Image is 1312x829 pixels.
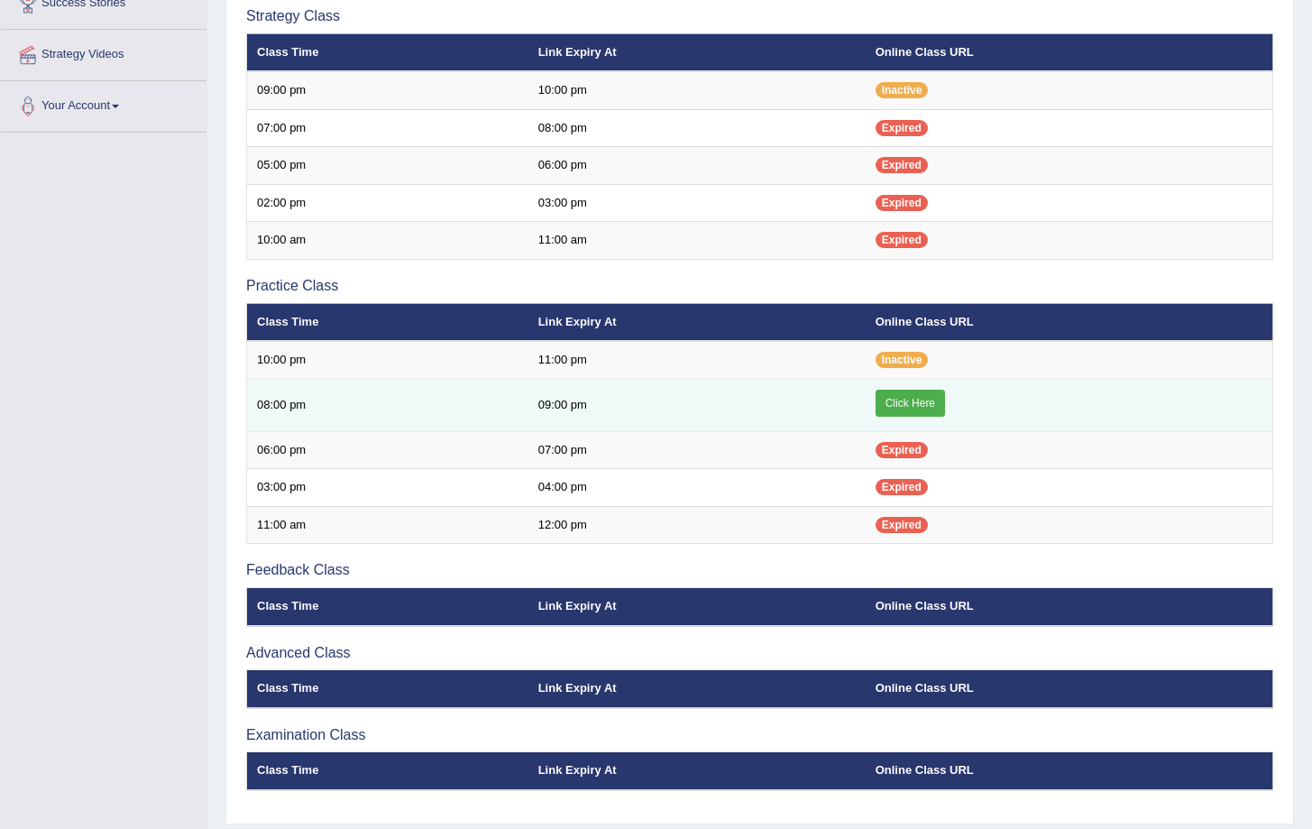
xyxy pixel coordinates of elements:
[1,81,206,126] a: Your Account
[528,184,866,222] td: 03:00 pm
[528,752,866,790] th: Link Expiry At
[247,379,528,431] td: 08:00 pm
[876,442,928,458] span: Expired
[247,184,528,222] td: 02:00 pm
[528,506,866,544] td: 12:00 pm
[876,120,928,136] span: Expired
[247,33,528,71] th: Class Time
[247,752,528,790] th: Class Time
[876,157,928,173] span: Expired
[247,222,528,260] td: 10:00 am
[246,8,1273,24] h3: Strategy Class
[528,109,866,147] td: 08:00 pm
[247,303,528,341] th: Class Time
[246,727,1273,743] h3: Examination Class
[247,71,528,109] td: 09:00 pm
[876,352,929,368] span: Inactive
[876,232,928,248] span: Expired
[247,431,528,469] td: 06:00 pm
[876,479,928,495] span: Expired
[246,278,1273,294] h3: Practice Class
[247,588,528,626] th: Class Time
[247,147,528,185] td: 05:00 pm
[528,469,866,507] td: 04:00 pm
[247,506,528,544] td: 11:00 am
[528,670,866,708] th: Link Expiry At
[528,431,866,469] td: 07:00 pm
[876,82,929,98] span: Inactive
[528,33,866,71] th: Link Expiry At
[528,303,866,341] th: Link Expiry At
[876,195,928,211] span: Expired
[528,341,866,379] td: 11:00 pm
[247,670,528,708] th: Class Time
[247,341,528,379] td: 10:00 pm
[866,670,1273,708] th: Online Class URL
[528,222,866,260] td: 11:00 am
[866,33,1273,71] th: Online Class URL
[1,30,206,75] a: Strategy Videos
[246,645,1273,661] h3: Advanced Class
[876,390,945,417] a: Click Here
[866,588,1273,626] th: Online Class URL
[866,752,1273,790] th: Online Class URL
[528,588,866,626] th: Link Expiry At
[528,379,866,431] td: 09:00 pm
[528,71,866,109] td: 10:00 pm
[866,303,1273,341] th: Online Class URL
[876,517,928,533] span: Expired
[247,109,528,147] td: 07:00 pm
[246,562,1273,578] h3: Feedback Class
[528,147,866,185] td: 06:00 pm
[247,469,528,507] td: 03:00 pm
